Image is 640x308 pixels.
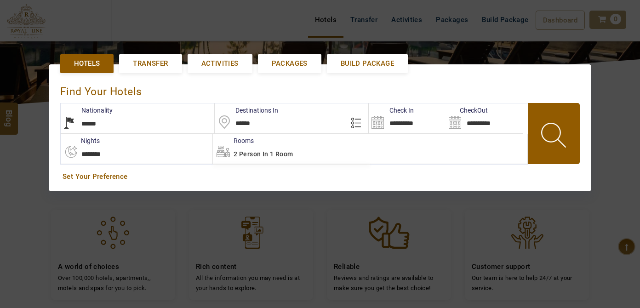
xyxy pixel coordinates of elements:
a: Set Your Preference [63,172,577,182]
a: Build Package [327,54,408,73]
a: Hotels [60,54,114,73]
a: Packages [258,54,321,73]
label: Nationality [61,106,113,115]
input: Search [369,103,446,133]
label: CheckOut [446,106,488,115]
span: Build Package [341,59,394,68]
div: Find Your Hotels [60,76,580,103]
label: Rooms [213,136,254,145]
a: Transfer [119,54,182,73]
span: 2 Person in 1 Room [234,150,293,158]
a: Activities [188,54,252,73]
input: Search [446,103,523,133]
label: Destinations In [215,106,278,115]
span: Activities [201,59,239,68]
label: Check In [369,106,414,115]
span: Packages [272,59,308,68]
span: Hotels [74,59,100,68]
label: nights [60,136,100,145]
span: Transfer [133,59,168,68]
